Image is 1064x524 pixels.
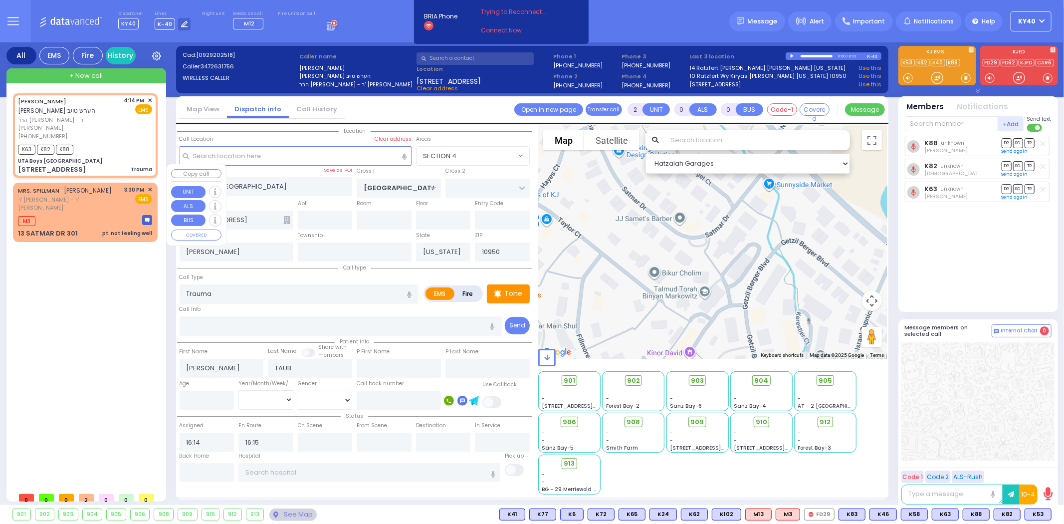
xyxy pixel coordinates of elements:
[18,97,66,105] a: [PERSON_NAME]
[619,509,645,521] div: BLS
[416,135,431,143] label: Areas
[1011,11,1052,31] button: KY40
[553,72,618,81] span: Phone 2
[901,59,915,66] a: K53
[179,104,227,114] a: Map View
[1002,148,1028,154] a: Send again
[118,11,143,17] label: Dispatcher
[424,12,457,21] span: BRIA Phone
[798,437,801,444] span: -
[1013,138,1023,148] span: SO
[992,324,1052,337] button: Internal Chat 0
[963,509,990,521] div: K88
[13,509,30,520] div: 901
[135,194,152,204] span: EMS
[18,116,121,132] span: הרר [PERSON_NAME] - ר' [PERSON_NAME]
[798,387,801,395] span: -
[542,395,545,402] span: -
[627,376,640,386] span: 902
[862,327,882,347] button: Drag Pegman onto the map to open Street View
[1002,161,1012,171] span: DR
[107,509,126,520] div: 905
[564,376,575,386] span: 901
[994,329,999,334] img: comment-alt.png
[202,509,219,520] div: 910
[670,437,673,444] span: -
[622,52,686,61] span: Phone 3
[183,74,296,82] label: WIRELESS CALLER
[776,509,800,521] div: ALS
[1001,327,1038,334] span: Internal Chat
[998,116,1024,131] button: +Add
[475,232,482,240] label: ZIP
[932,509,959,521] div: BLS
[298,200,307,208] label: Apt
[932,509,959,521] div: K63
[482,381,517,389] label: Use Callback
[118,18,139,29] span: KY40
[606,402,639,410] span: Forest Bay-2
[560,509,584,521] div: BLS
[299,64,413,72] label: [PERSON_NAME]
[916,59,930,66] a: K82
[734,444,828,452] span: [STREET_ADDRESS][PERSON_NAME]
[238,452,260,460] label: Hospital
[18,187,59,195] a: MRS. SPILLMAN
[839,509,865,521] div: K83
[541,346,574,359] a: Open this area in Google Maps (opens a new window)
[588,509,615,521] div: K72
[1025,509,1052,521] div: BLS
[664,130,850,150] input: Search location
[734,437,737,444] span: -
[445,167,465,175] label: Cross 2
[542,444,574,452] span: Sanz Bay-5
[745,509,772,521] div: ALS
[820,417,831,427] span: 912
[529,509,556,521] div: BLS
[810,17,824,26] span: Alert
[946,59,960,66] a: K88
[798,395,801,402] span: -
[564,459,575,469] span: 913
[1040,326,1049,335] span: 0
[542,486,598,493] span: BG - 29 Merriewold S.
[869,509,897,521] div: BLS
[341,412,368,420] span: Status
[18,157,102,165] div: UTA Boys [GEOGRAPHIC_DATA]
[148,186,152,194] span: ✕
[298,422,322,430] label: On Scene
[845,103,885,116] button: Message
[804,509,835,521] div: FD29
[754,376,768,386] span: 904
[901,471,924,483] button: Code 1
[553,52,618,61] span: Phone 1
[542,471,545,478] span: -
[691,417,704,427] span: 909
[819,376,832,386] span: 905
[606,437,609,444] span: -
[1019,17,1036,26] span: KY40
[318,351,344,359] span: members
[756,417,767,427] span: 910
[154,509,173,520] div: 908
[809,512,814,517] img: red-radio-icon.svg
[619,509,645,521] div: K65
[925,471,950,483] button: Code 2
[514,103,583,116] a: Open in new page
[869,509,897,521] div: K46
[712,509,741,521] div: BLS
[227,104,289,114] a: Dispatch info
[124,97,145,104] span: 4:14 PM
[445,348,478,356] label: P Last Name
[670,395,673,402] span: -
[178,509,197,520] div: 909
[135,104,152,114] span: EMS
[736,103,763,116] button: BUS
[543,130,584,150] button: Show street map
[268,347,296,355] label: Last Name
[299,72,413,80] label: [PERSON_NAME] הערש טויב
[1002,171,1028,177] a: Send again
[1025,184,1035,194] span: TR
[106,47,136,64] a: History
[238,380,293,388] div: Year/Month/Week/Day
